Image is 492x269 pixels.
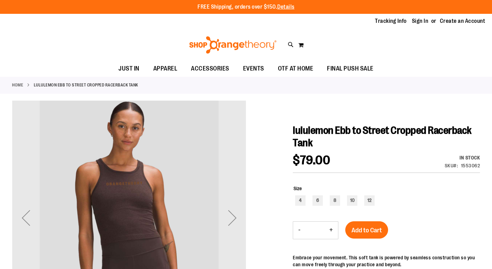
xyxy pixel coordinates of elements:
a: JUST IN [112,61,146,77]
a: Create an Account [440,17,485,25]
div: 6 [312,195,323,206]
button: Decrease product quantity [293,222,306,239]
a: FINAL PUSH SALE [320,61,380,77]
span: JUST IN [118,61,139,76]
span: EVENTS [243,61,264,76]
div: Availability [445,154,480,161]
a: Details [277,4,295,10]
span: FINAL PUSH SALE [327,61,374,76]
span: $79.00 [293,153,330,167]
strong: SKU [445,163,458,168]
span: lululemon Ebb to Street Cropped Racerback Tank [293,124,472,149]
div: 1553062 [461,162,480,169]
div: In stock [445,154,480,161]
div: 8 [330,195,340,206]
button: Add to Cart [345,221,388,239]
div: Embrace your movement. This soft tank is powered by seamless construction so you can move freely ... [293,254,480,268]
a: Tracking Info [375,17,407,25]
a: ACCESSORIES [184,61,236,77]
div: 12 [364,195,375,206]
strong: lululemon Ebb to Street Cropped Racerback Tank [34,82,138,88]
a: APPAREL [146,61,184,76]
a: Sign In [412,17,428,25]
button: Increase product quantity [324,222,338,239]
input: Product quantity [306,222,324,239]
span: APPAREL [153,61,177,76]
span: Size [293,186,302,191]
img: Shop Orangetheory [188,36,278,54]
a: OTF AT HOME [271,61,320,77]
div: 10 [347,195,357,206]
p: FREE Shipping, orders over $150. [197,3,295,11]
a: EVENTS [236,61,271,77]
div: 4 [295,195,306,206]
a: Home [12,82,23,88]
span: ACCESSORIES [191,61,229,76]
span: OTF AT HOME [278,61,313,76]
span: Add to Cart [351,226,382,234]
